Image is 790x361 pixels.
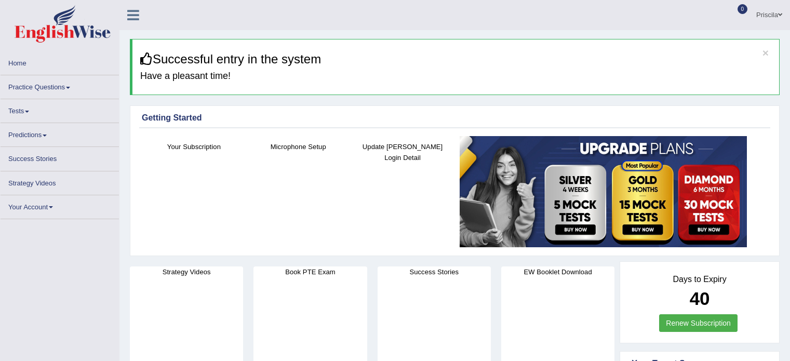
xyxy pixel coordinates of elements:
[690,288,710,309] b: 40
[1,147,119,167] a: Success Stories
[460,136,747,247] img: small5.jpg
[1,171,119,192] a: Strategy Videos
[140,71,771,82] h4: Have a pleasant time!
[659,314,738,332] a: Renew Subscription
[1,123,119,143] a: Predictions
[251,141,345,152] h4: Microphone Setup
[762,47,769,58] button: ×
[147,141,241,152] h4: Your Subscription
[738,4,748,14] span: 0
[140,52,771,66] h3: Successful entry in the system
[356,141,450,163] h4: Update [PERSON_NAME] Login Detail
[1,75,119,96] a: Practice Questions
[1,195,119,216] a: Your Account
[501,266,614,277] h4: EW Booklet Download
[1,99,119,119] a: Tests
[1,51,119,72] a: Home
[632,275,768,284] h4: Days to Expiry
[130,266,243,277] h4: Strategy Videos
[378,266,491,277] h4: Success Stories
[142,112,768,124] div: Getting Started
[253,266,367,277] h4: Book PTE Exam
